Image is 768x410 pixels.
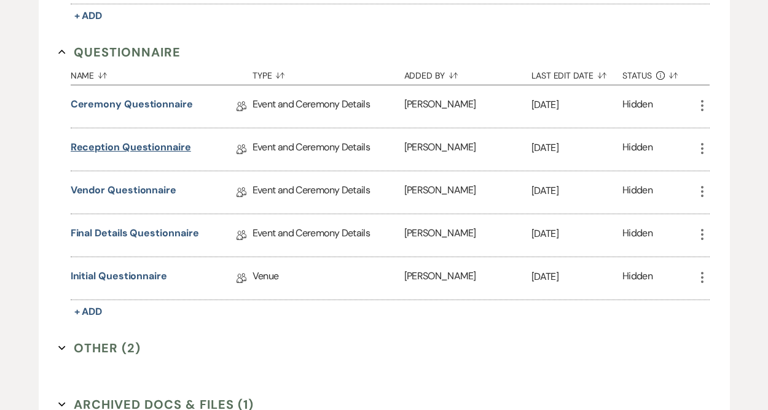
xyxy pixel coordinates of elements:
div: [PERSON_NAME] [404,171,531,214]
p: [DATE] [531,140,622,156]
div: Hidden [622,97,652,116]
p: [DATE] [531,269,622,285]
div: Event and Ceremony Details [253,128,404,171]
a: Final Details Questionnaire [71,226,199,245]
button: + Add [71,7,106,25]
button: Name [71,61,253,85]
button: Questionnaire [58,43,181,61]
button: Type [253,61,404,85]
p: [DATE] [531,97,622,113]
div: [PERSON_NAME] [404,85,531,128]
div: [PERSON_NAME] [404,257,531,300]
a: Ceremony Questionnaire [71,97,193,116]
div: [PERSON_NAME] [404,128,531,171]
div: Hidden [622,183,652,202]
a: Vendor Questionnaire [71,183,176,202]
div: Venue [253,257,404,300]
span: + Add [74,9,103,22]
button: + Add [71,303,106,320]
button: Status [622,61,695,85]
p: [DATE] [531,183,622,199]
div: Event and Ceremony Details [253,171,404,214]
a: Initial Questionnaire [71,269,167,288]
div: Hidden [622,269,652,288]
div: Event and Ceremony Details [253,85,404,128]
a: Reception Questionnaire [71,140,191,159]
span: Status [622,71,652,80]
div: Hidden [622,140,652,159]
div: Hidden [622,226,652,245]
p: [DATE] [531,226,622,242]
button: Added By [404,61,531,85]
div: Event and Ceremony Details [253,214,404,257]
div: [PERSON_NAME] [404,214,531,257]
button: Last Edit Date [531,61,622,85]
button: Other (2) [58,339,141,357]
span: + Add [74,305,103,318]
